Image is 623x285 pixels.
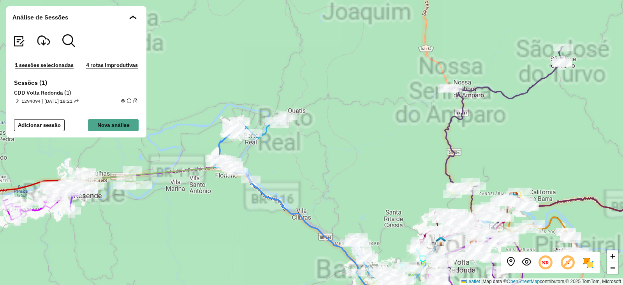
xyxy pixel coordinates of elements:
[610,263,615,273] span: −
[582,257,595,269] img: Exibir/Ocultar setores
[507,279,540,284] a: OpenStreetMap
[12,12,68,22] span: Análise de Sessões
[610,251,615,261] span: +
[522,257,531,269] button: Exibir sessão original
[88,119,139,131] button: Nova análise
[21,98,79,105] span: 1294094 | [DATE] 18:21
[461,279,480,284] a: Leaflet
[481,279,482,284] span: |
[607,262,618,274] a: Zoom out
[537,255,554,271] span: Ocultar NR
[560,255,576,271] span: Exibir rótulo
[12,61,76,70] button: 1 sessões selecionadas
[37,34,50,48] button: Visualizar Romaneio Exportadas
[607,250,618,262] a: Zoom in
[14,79,139,86] h6: Sessões (1)
[12,34,25,48] button: Visualizar relatório de Roteirização Exportadas
[84,61,140,70] button: 4 rotas improdutivas
[509,192,519,202] img: CDD Volta Redonda
[14,90,139,97] h6: CDD Volta Redonda (1)
[459,278,623,285] div: Map data © contributors,© 2025 TomTom, Microsoft
[14,119,65,131] button: Adicionar sessão
[436,236,446,246] img: 523 UDC Light Retiro
[506,257,516,269] button: Centralizar mapa no depósito ou ponto de apoio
